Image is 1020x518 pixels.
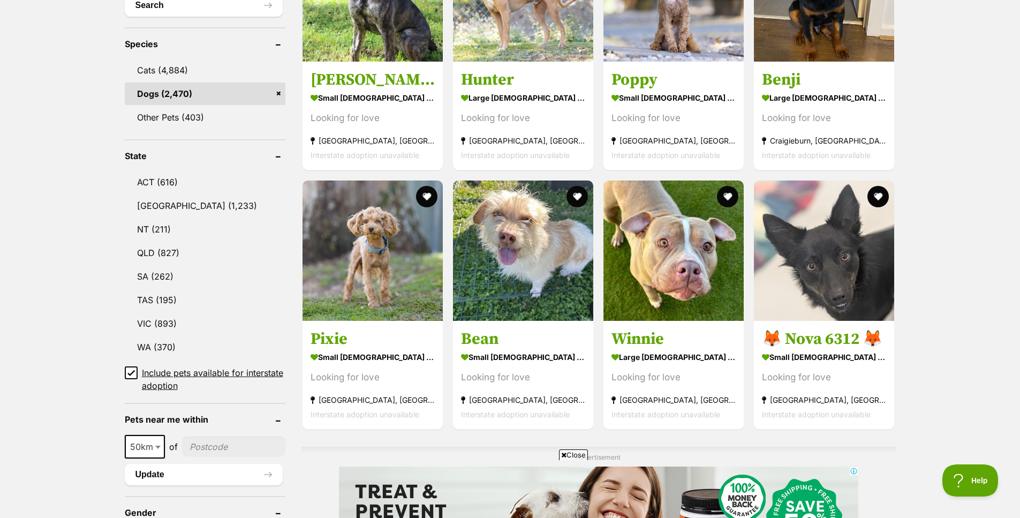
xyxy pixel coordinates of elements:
[169,440,178,453] span: of
[603,321,744,430] a: Winnie large [DEMOGRAPHIC_DATA] Dog Looking for love [GEOGRAPHIC_DATA], [GEOGRAPHIC_DATA] Interst...
[125,59,285,81] a: Cats (4,884)
[603,181,744,321] img: Winnie - Staffy Dog
[125,151,285,161] header: State
[311,370,435,385] div: Looking for love
[125,194,285,217] a: [GEOGRAPHIC_DATA] (1,233)
[942,464,999,497] iframe: Help Scout Beacon - Open
[611,133,736,148] strong: [GEOGRAPHIC_DATA], [GEOGRAPHIC_DATA]
[125,265,285,288] a: SA (262)
[611,90,736,106] strong: small [DEMOGRAPHIC_DATA] Dog
[754,321,894,430] a: 🦊 Nova 6312 🦊 small [DEMOGRAPHIC_DATA] Dog Looking for love [GEOGRAPHIC_DATA], [GEOGRAPHIC_DATA] ...
[611,370,736,385] div: Looking for love
[566,186,588,207] button: favourite
[311,133,435,148] strong: [GEOGRAPHIC_DATA], [GEOGRAPHIC_DATA]
[125,242,285,264] a: QLD (827)
[182,437,285,457] input: postcode
[311,393,435,407] strong: [GEOGRAPHIC_DATA], [GEOGRAPHIC_DATA]
[762,410,871,419] span: Interstate adoption unavailable
[603,62,744,170] a: Poppy small [DEMOGRAPHIC_DATA] Dog Looking for love [GEOGRAPHIC_DATA], [GEOGRAPHIC_DATA] Intersta...
[461,410,570,419] span: Interstate adoption unavailable
[611,151,720,160] span: Interstate adoption unavailable
[142,366,285,392] span: Include pets available for interstate adoption
[125,415,285,424] header: Pets near me within
[762,329,886,349] h3: 🦊 Nova 6312 🦊
[868,186,889,207] button: favourite
[461,329,585,349] h3: Bean
[125,82,285,105] a: Dogs (2,470)
[416,186,437,207] button: favourite
[125,39,285,49] header: Species
[125,464,283,485] button: Update
[303,181,443,321] img: Pixie - Cavoodle Dog
[311,329,435,349] h3: Pixie
[125,106,285,129] a: Other Pets (403)
[762,370,886,385] div: Looking for love
[461,393,585,407] strong: [GEOGRAPHIC_DATA], [GEOGRAPHIC_DATA]
[461,370,585,385] div: Looking for love
[611,70,736,90] h3: Poppy
[125,508,285,517] header: Gender
[461,349,585,365] strong: small [DEMOGRAPHIC_DATA] Dog
[311,111,435,125] div: Looking for love
[611,349,736,365] strong: large [DEMOGRAPHIC_DATA] Dog
[311,410,419,419] span: Interstate adoption unavailable
[125,366,285,392] a: Include pets available for interstate adoption
[125,171,285,193] a: ACT (616)
[762,90,886,106] strong: large [DEMOGRAPHIC_DATA] Dog
[125,218,285,241] a: NT (211)
[611,393,736,407] strong: [GEOGRAPHIC_DATA], [GEOGRAPHIC_DATA]
[303,62,443,170] a: [PERSON_NAME] small [DEMOGRAPHIC_DATA] Dog Looking for love [GEOGRAPHIC_DATA], [GEOGRAPHIC_DATA] ...
[311,349,435,365] strong: small [DEMOGRAPHIC_DATA] Dog
[311,90,435,106] strong: small [DEMOGRAPHIC_DATA] Dog
[461,151,570,160] span: Interstate adoption unavailable
[611,410,720,419] span: Interstate adoption unavailable
[126,439,164,454] span: 50km
[461,133,585,148] strong: [GEOGRAPHIC_DATA], [GEOGRAPHIC_DATA]
[754,181,894,321] img: 🦊 Nova 6312 🦊 - Australian Kelpie x Jack Russell Terrier Dog
[559,449,588,460] span: Close
[754,62,894,170] a: Benji large [DEMOGRAPHIC_DATA] Dog Looking for love Craigieburn, [GEOGRAPHIC_DATA] Interstate ado...
[125,435,165,459] span: 50km
[762,70,886,90] h3: Benji
[762,393,886,407] strong: [GEOGRAPHIC_DATA], [GEOGRAPHIC_DATA]
[125,312,285,335] a: VIC (893)
[311,151,419,160] span: Interstate adoption unavailable
[125,336,285,358] a: WA (370)
[717,186,738,207] button: favourite
[303,321,443,430] a: Pixie small [DEMOGRAPHIC_DATA] Dog Looking for love [GEOGRAPHIC_DATA], [GEOGRAPHIC_DATA] Intersta...
[453,62,593,170] a: Hunter large [DEMOGRAPHIC_DATA] Dog Looking for love [GEOGRAPHIC_DATA], [GEOGRAPHIC_DATA] Interst...
[453,181,593,321] img: Bean - Chihuahua x Maltese Dog
[762,151,871,160] span: Interstate adoption unavailable
[762,111,886,125] div: Looking for love
[762,133,886,148] strong: Craigieburn, [GEOGRAPHIC_DATA]
[315,464,705,513] iframe: Advertisement
[453,321,593,430] a: Bean small [DEMOGRAPHIC_DATA] Dog Looking for love [GEOGRAPHIC_DATA], [GEOGRAPHIC_DATA] Interstat...
[461,70,585,90] h3: Hunter
[611,111,736,125] div: Looking for love
[461,90,585,106] strong: large [DEMOGRAPHIC_DATA] Dog
[461,111,585,125] div: Looking for love
[125,289,285,311] a: TAS (195)
[311,70,435,90] h3: [PERSON_NAME]
[762,349,886,365] strong: small [DEMOGRAPHIC_DATA] Dog
[611,329,736,349] h3: Winnie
